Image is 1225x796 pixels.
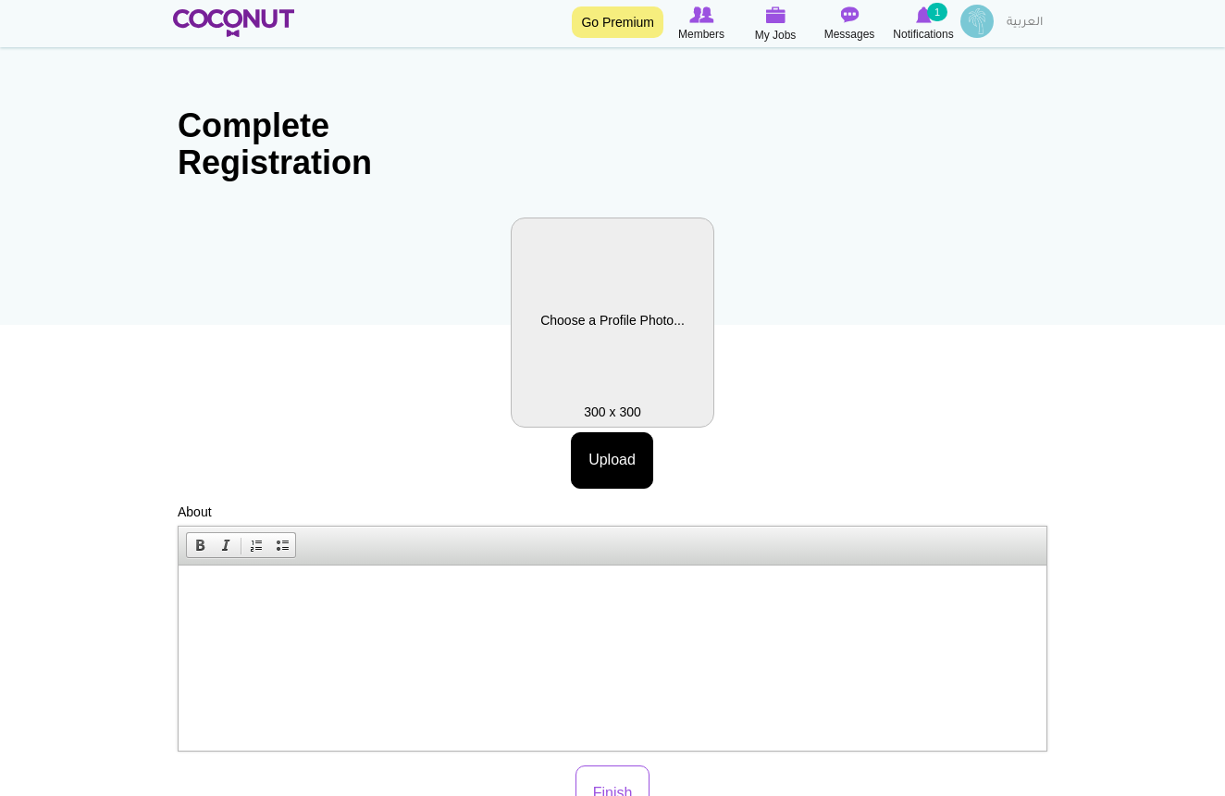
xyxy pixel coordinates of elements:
[173,9,294,37] img: Home
[689,6,713,23] img: Browse Members
[916,6,932,23] img: Notifications
[765,6,786,23] img: My Jobs
[179,566,1046,751] iframe: Rich Text Editor, edit-profile-job-seeker-step-3-field-about-und-0-value
[678,25,724,44] span: Members
[213,533,239,557] a: Italic
[571,432,653,489] button: Upload
[755,26,797,44] span: My Jobs
[178,503,212,521] label: About
[927,3,947,21] small: 1
[893,25,953,44] span: Notifications
[187,533,213,557] a: Bold
[511,218,714,428] label: Profile Picture
[178,107,409,180] h1: Complete Registration
[997,5,1052,42] a: العربية
[738,5,812,44] a: My Jobs My Jobs
[824,25,875,44] span: Messages
[886,5,960,44] a: Notifications Notifications 1
[840,6,859,23] img: Messages
[812,5,886,44] a: Messages Messages
[269,533,295,557] a: Insert/Remove Bulleted List
[664,5,738,44] a: Browse Members Members
[243,533,269,557] a: Insert/Remove Numbered List
[572,6,663,38] a: Go Premium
